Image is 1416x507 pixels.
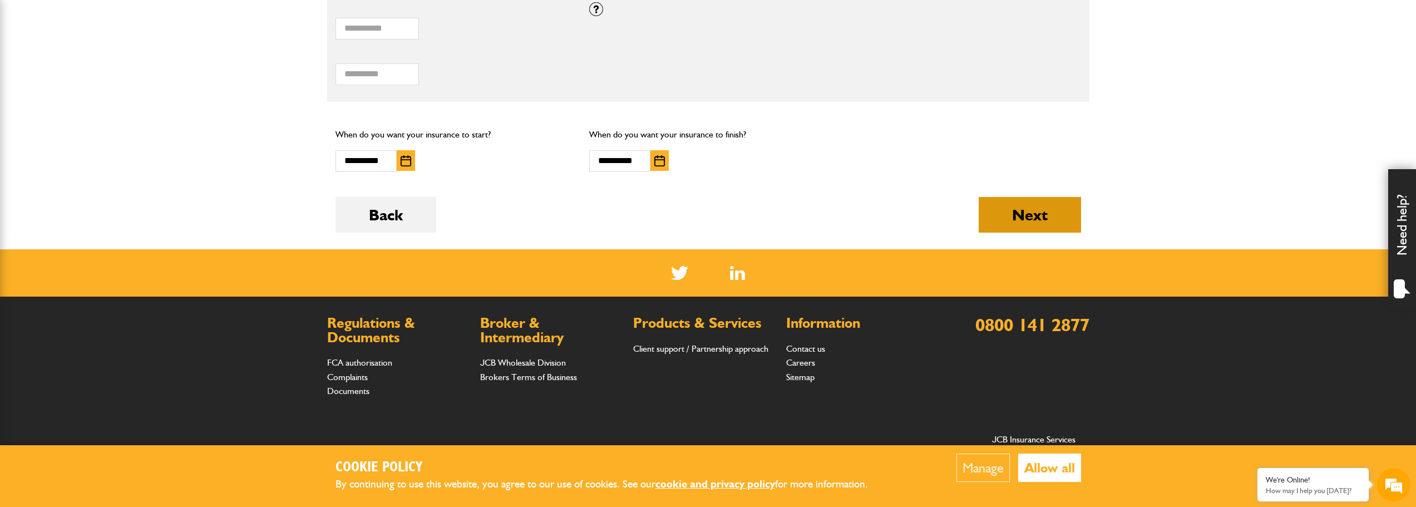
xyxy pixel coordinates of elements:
[19,62,47,77] img: d_20077148190_company_1631870298795_20077148190
[655,478,775,490] a: cookie and privacy policy
[633,343,768,354] a: Client support / Partnership approach
[327,357,392,368] a: FCA authorisation
[14,169,203,193] input: Enter your phone number
[480,357,566,368] a: JCB Wholesale Division
[633,316,775,331] h2: Products & Services
[58,62,187,77] div: Chat with us now
[336,127,573,142] p: When do you want your insurance to start?
[336,459,886,476] h2: Cookie Policy
[151,343,202,358] em: Start Chat
[336,197,436,233] button: Back
[979,197,1081,233] button: Next
[589,127,827,142] p: When do you want your insurance to finish?
[1388,169,1416,308] div: Need help?
[182,6,209,32] div: Minimize live chat window
[730,266,745,280] a: LinkedIn
[786,357,815,368] a: Careers
[1266,475,1360,485] div: We're Online!
[327,316,469,344] h2: Regulations & Documents
[480,372,577,382] a: Brokers Terms of Business
[480,316,622,344] h2: Broker & Intermediary
[786,343,825,354] a: Contact us
[336,476,886,493] p: By continuing to use this website, you agree to our use of cookies. See our for more information.
[975,314,1089,336] a: 0800 141 2877
[671,266,688,280] img: Twitter
[327,386,369,396] a: Documents
[14,103,203,127] input: Enter your last name
[786,316,928,331] h2: Information
[1266,486,1360,495] p: How may I help you today?
[401,155,411,166] img: Choose date
[956,454,1010,482] button: Manage
[786,372,815,382] a: Sitemap
[730,266,745,280] img: Linked In
[654,155,665,166] img: Choose date
[14,201,203,333] textarea: Type your message and hit 'Enter'
[14,136,203,160] input: Enter your email address
[1018,454,1081,482] button: Allow all
[327,372,368,382] a: Complaints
